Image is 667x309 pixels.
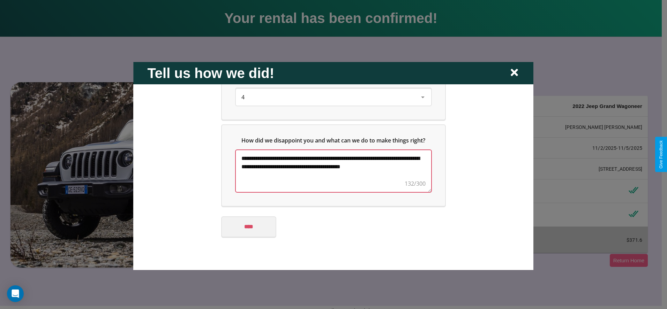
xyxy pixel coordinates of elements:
div: 132/300 [405,179,426,187]
div: Give Feedback [659,140,664,169]
h2: Tell us how we did! [147,65,274,81]
div: On a scale from 0 to 10, how likely are you to recommend us to a friend or family member? [222,55,445,119]
div: Open Intercom Messenger [7,285,24,302]
span: How did we disappoint you and what can we do to make things right? [242,136,426,144]
div: On a scale from 0 to 10, how likely are you to recommend us to a friend or family member? [236,88,431,105]
span: 4 [241,93,245,101]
